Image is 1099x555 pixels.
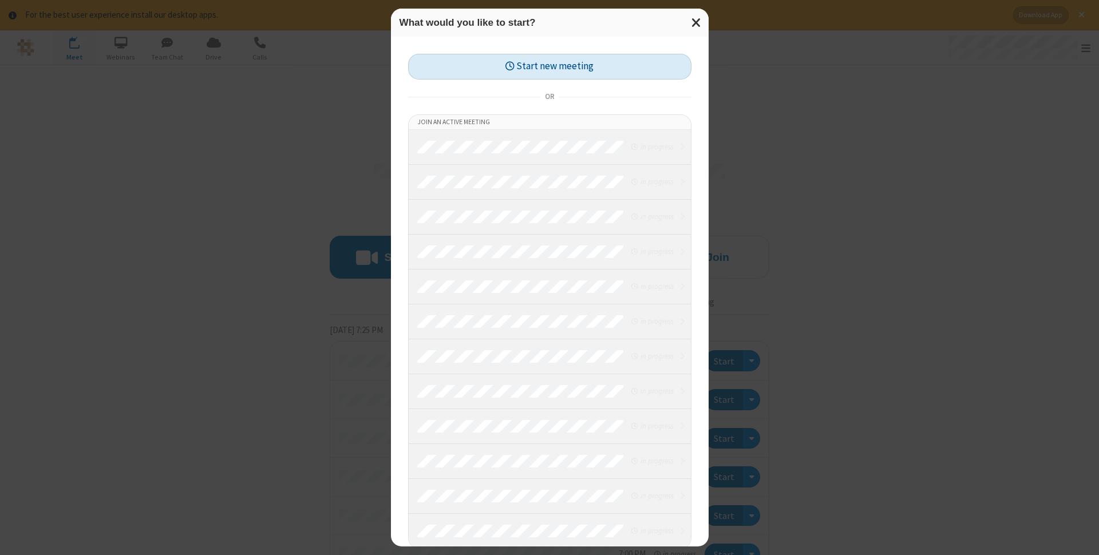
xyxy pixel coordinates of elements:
em: in progress [631,421,673,431]
em: in progress [631,211,673,222]
em: in progress [631,246,673,257]
em: in progress [631,386,673,397]
em: in progress [631,455,673,466]
em: in progress [631,176,673,187]
em: in progress [631,316,673,327]
em: in progress [631,141,673,152]
em: in progress [631,351,673,362]
button: Start new meeting [408,54,691,80]
em: in progress [631,281,673,292]
button: Close modal [685,9,709,37]
em: in progress [631,525,673,536]
span: or [540,89,559,105]
em: in progress [631,490,673,501]
h3: What would you like to start? [400,17,700,28]
li: Join an active meeting [409,115,691,130]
